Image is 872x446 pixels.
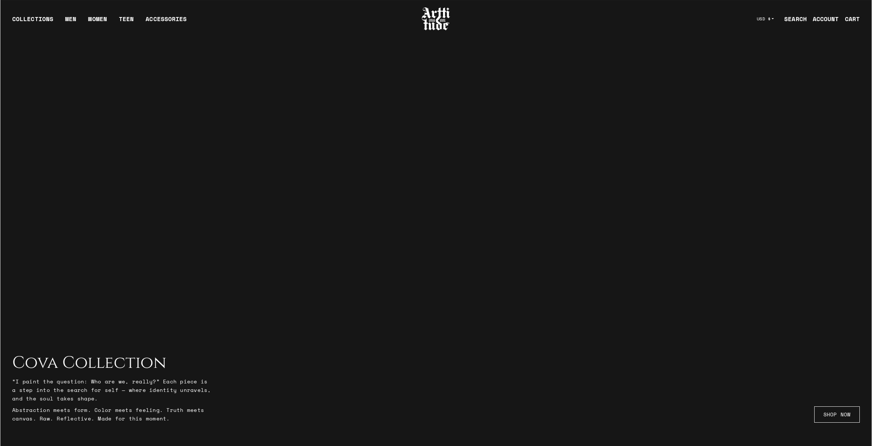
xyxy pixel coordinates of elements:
[807,11,839,26] a: ACCOUNT
[814,406,860,423] a: SHOP NOW
[757,16,771,22] span: USD $
[12,14,53,29] div: COLLECTIONS
[12,406,212,423] p: Abstraction meets form. Color meets feeling. Truth meets canvas. Raw. Reflective. Made for this m...
[778,11,807,26] a: SEARCH
[88,14,107,29] a: WOMEN
[6,14,193,29] ul: Main navigation
[146,14,187,29] div: ACCESSORIES
[845,14,860,23] div: CART
[839,11,860,26] a: Open cart
[12,353,212,373] h2: Cova Collection
[752,11,779,27] button: USD $
[65,14,76,29] a: MEN
[119,14,134,29] a: TEEN
[12,377,212,403] p: “I paint the question: Who are we, really?” Each piece is a step into the search for self — where...
[421,6,451,31] img: Arttitude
